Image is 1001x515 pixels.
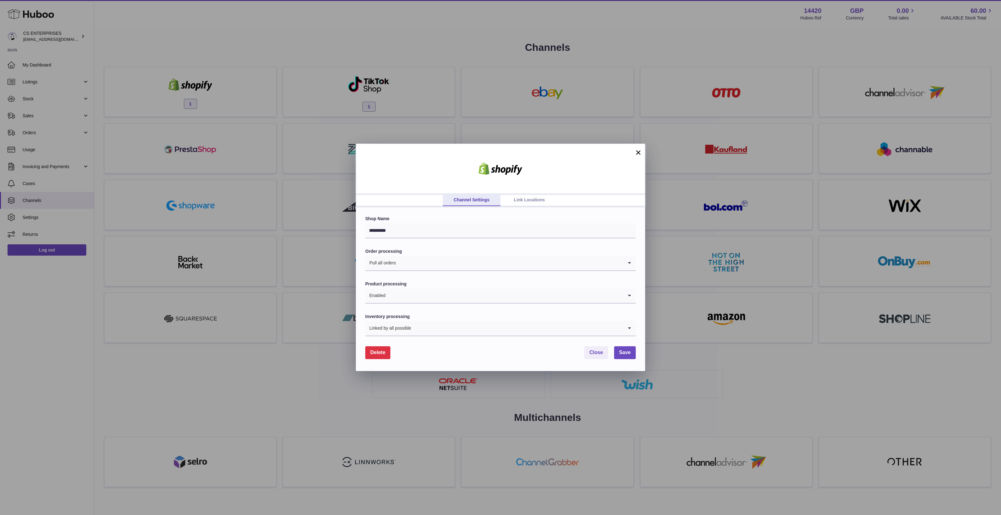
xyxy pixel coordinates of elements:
[370,350,385,355] span: Delete
[365,321,636,336] div: Search for option
[365,314,636,320] label: Inventory processing
[411,321,623,336] input: Search for option
[474,162,527,175] img: shopify
[365,346,390,359] button: Delete
[365,256,396,270] span: Pull all orders
[589,350,603,355] span: Close
[396,256,623,270] input: Search for option
[386,289,623,303] input: Search for option
[584,346,608,359] button: Close
[365,216,636,222] label: Shop Name
[365,256,636,271] div: Search for option
[365,289,386,303] span: Enabled
[614,346,636,359] button: Save
[365,281,636,287] label: Product processing
[443,194,500,206] a: Channel Settings
[634,149,642,156] button: ×
[365,289,636,304] div: Search for option
[619,350,631,355] span: Save
[365,248,636,254] label: Order processing
[500,194,558,206] a: Link Locations
[365,321,411,336] span: Linked by all possible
